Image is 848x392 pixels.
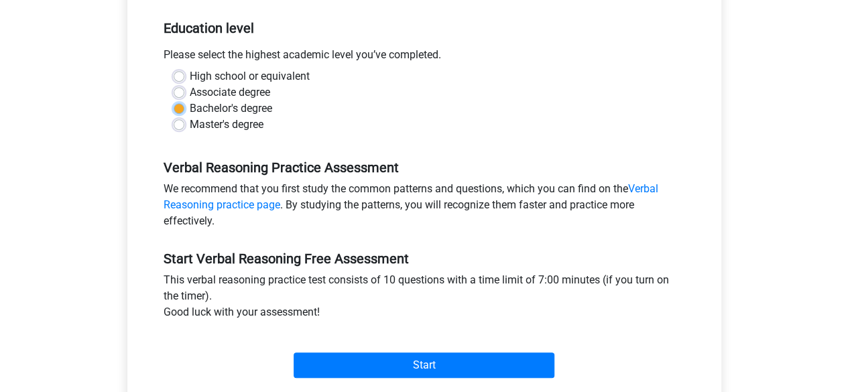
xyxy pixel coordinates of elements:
[164,15,685,42] h5: Education level
[154,272,695,326] div: This verbal reasoning practice test consists of 10 questions with a time limit of 7:00 minutes (i...
[190,84,270,101] label: Associate degree
[154,47,695,68] div: Please select the highest academic level you’ve completed.
[190,117,263,133] label: Master's degree
[294,352,554,378] input: Start
[164,251,685,267] h5: Start Verbal Reasoning Free Assessment
[190,68,310,84] label: High school or equivalent
[190,101,272,117] label: Bachelor's degree
[154,181,695,235] div: We recommend that you first study the common patterns and questions, which you can find on the . ...
[164,159,685,176] h5: Verbal Reasoning Practice Assessment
